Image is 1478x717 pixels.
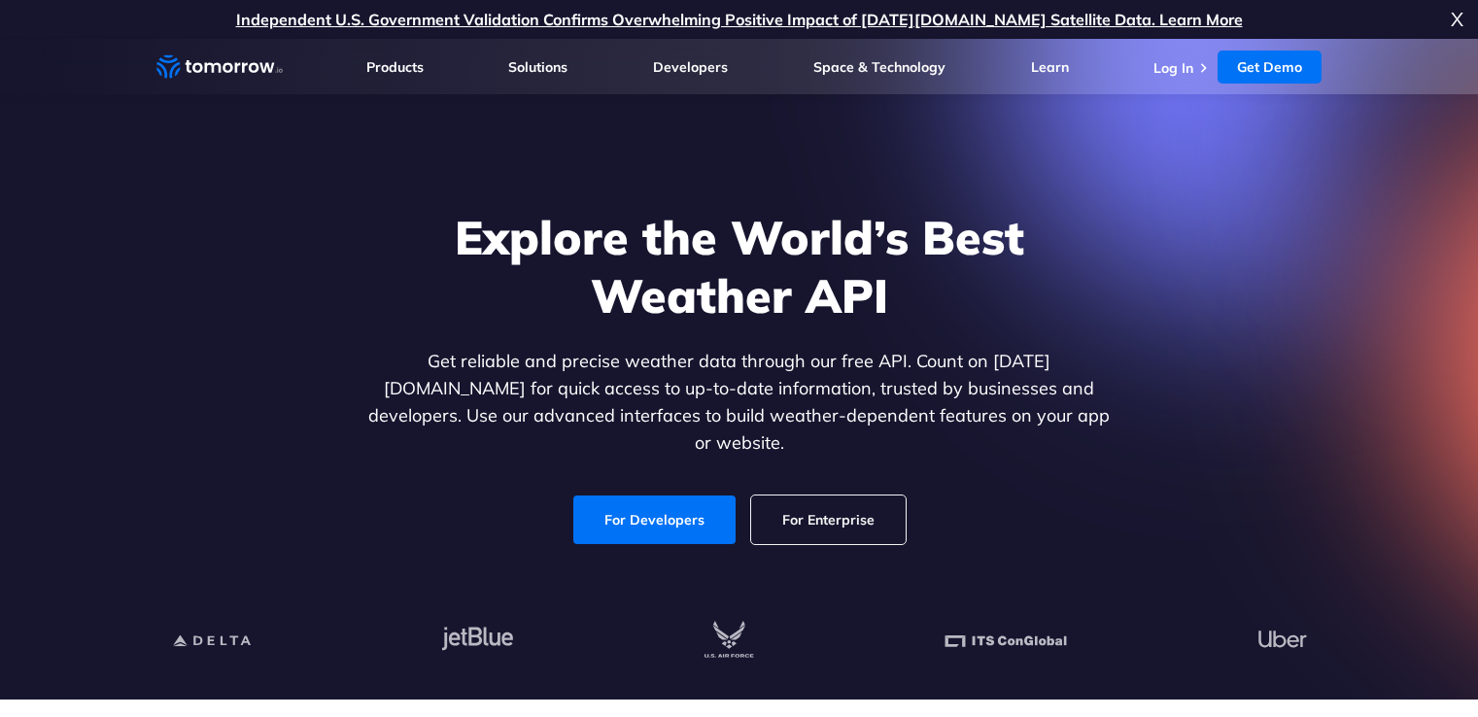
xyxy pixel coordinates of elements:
[236,10,1243,29] a: Independent U.S. Government Validation Confirms Overwhelming Positive Impact of [DATE][DOMAIN_NAM...
[156,52,283,82] a: Home link
[1218,51,1322,84] a: Get Demo
[1031,58,1069,76] a: Learn
[813,58,945,76] a: Space & Technology
[1153,59,1193,77] a: Log In
[364,348,1115,457] p: Get reliable and precise weather data through our free API. Count on [DATE][DOMAIN_NAME] for quic...
[751,495,906,544] a: For Enterprise
[573,495,736,544] a: For Developers
[653,58,728,76] a: Developers
[364,208,1115,324] h1: Explore the World’s Best Weather API
[508,58,567,76] a: Solutions
[366,58,424,76] a: Products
